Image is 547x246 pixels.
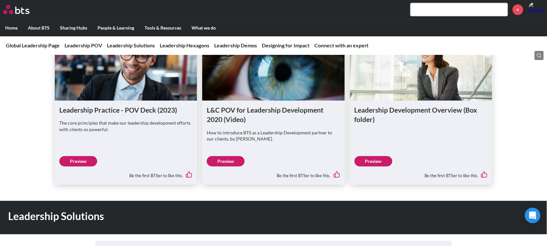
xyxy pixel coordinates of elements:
label: Sharing Hubs [55,19,92,36]
label: People & Learning [92,19,139,36]
label: Tools & Resources [139,19,186,36]
a: Profile [528,2,544,17]
label: What we do [186,19,221,36]
a: + [513,4,523,15]
img: BTS Logo [3,5,29,14]
a: Leadership Hexagons [160,42,209,48]
a: Connect with an expert [314,42,369,48]
a: Leadership Solutions [107,42,155,48]
h1: Leadership Practice - POV Deck (2023) [59,105,192,115]
img: Patrice Gaul [528,2,544,17]
div: Be the first BTSer to like this. [355,166,488,180]
a: Designing for Impact [262,42,309,48]
div: Open Intercom Messenger [525,208,541,223]
h1: L&C POV for Leadership Development 2020 (Video) [207,105,340,124]
a: Preview [207,156,245,166]
a: Preview [355,156,392,166]
a: Global Leadership Page [6,42,60,48]
p: The core principles that make our leadership development efforts with clients so powerful. [59,120,192,132]
a: Preview [59,156,97,166]
p: How to introduce BTS as a Leadership Development partner to our clients, by [PERSON_NAME]. [207,129,340,142]
h1: Leadership Solutions [8,209,380,224]
label: About BTS [23,19,55,36]
h1: Leadership Development Overview (Box folder) [355,105,488,124]
a: Go home [3,5,41,14]
a: Leadership Demos [214,42,257,48]
div: Be the first BTSer to like this. [59,166,192,180]
div: Be the first BTSer to like this. [207,166,340,180]
a: Leadership POV [64,42,102,48]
